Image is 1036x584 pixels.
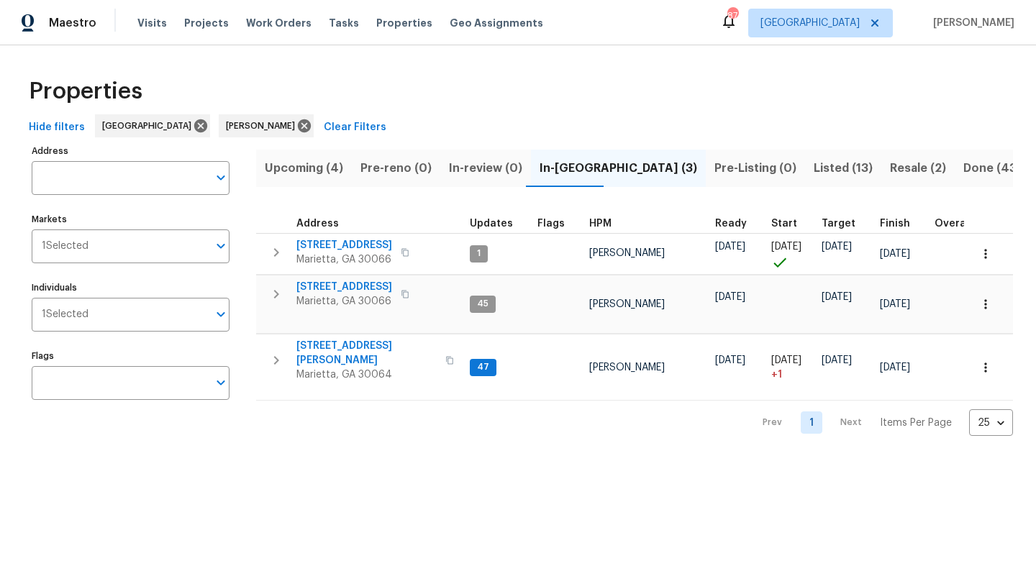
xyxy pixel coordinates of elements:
[29,119,85,137] span: Hide filters
[760,16,860,30] span: [GEOGRAPHIC_DATA]
[890,158,946,178] span: Resale (2)
[822,219,868,229] div: Target renovation project end date
[29,84,142,99] span: Properties
[318,114,392,141] button: Clear Filters
[771,219,810,229] div: Actual renovation start date
[296,368,437,382] span: Marietta, GA 30064
[822,242,852,252] span: [DATE]
[814,158,873,178] span: Listed (13)
[296,294,392,309] span: Marietta, GA 30066
[749,409,1013,436] nav: Pagination Navigation
[296,238,392,252] span: [STREET_ADDRESS]
[927,16,1014,30] span: [PERSON_NAME]
[471,247,486,260] span: 1
[801,411,822,434] a: Goto page 1
[589,362,665,373] span: [PERSON_NAME]
[537,219,565,229] span: Flags
[376,16,432,30] span: Properties
[589,299,665,309] span: [PERSON_NAME]
[880,219,923,229] div: Projected renovation finish date
[822,355,852,365] span: [DATE]
[880,416,952,430] p: Items Per Page
[296,280,392,294] span: [STREET_ADDRESS]
[589,219,612,229] span: HPM
[211,304,231,324] button: Open
[935,219,985,229] div: Days past target finish date
[727,9,737,23] div: 87
[589,248,665,258] span: [PERSON_NAME]
[211,236,231,256] button: Open
[42,309,88,321] span: 1 Selected
[32,215,230,224] label: Markets
[329,18,359,28] span: Tasks
[449,158,522,178] span: In-review (0)
[880,299,910,309] span: [DATE]
[963,158,1021,178] span: Done (43)
[471,361,495,373] span: 47
[771,355,801,365] span: [DATE]
[32,283,230,292] label: Individuals
[470,219,513,229] span: Updates
[715,219,747,229] span: Ready
[880,249,910,259] span: [DATE]
[822,219,855,229] span: Target
[715,242,745,252] span: [DATE]
[211,373,231,393] button: Open
[715,219,760,229] div: Earliest renovation start date (first business day after COE or Checkout)
[765,233,816,274] td: Project started on time
[246,16,312,30] span: Work Orders
[211,168,231,188] button: Open
[450,16,543,30] span: Geo Assignments
[296,339,437,368] span: [STREET_ADDRESS][PERSON_NAME]
[49,16,96,30] span: Maestro
[880,219,910,229] span: Finish
[296,252,392,267] span: Marietta, GA 30066
[137,16,167,30] span: Visits
[969,404,1013,442] div: 25
[265,158,343,178] span: Upcoming (4)
[880,362,910,373] span: [DATE]
[296,219,339,229] span: Address
[226,119,301,133] span: [PERSON_NAME]
[23,114,91,141] button: Hide filters
[219,114,314,137] div: [PERSON_NAME]
[715,355,745,365] span: [DATE]
[822,292,852,302] span: [DATE]
[765,334,816,401] td: Project started 1 days late
[771,219,797,229] span: Start
[102,119,197,133] span: [GEOGRAPHIC_DATA]
[184,16,229,30] span: Projects
[771,242,801,252] span: [DATE]
[360,158,432,178] span: Pre-reno (0)
[95,114,210,137] div: [GEOGRAPHIC_DATA]
[324,119,386,137] span: Clear Filters
[771,368,782,382] span: + 1
[471,298,494,310] span: 45
[32,352,230,360] label: Flags
[935,219,972,229] span: Overall
[32,147,230,155] label: Address
[715,292,745,302] span: [DATE]
[714,158,796,178] span: Pre-Listing (0)
[42,240,88,252] span: 1 Selected
[540,158,697,178] span: In-[GEOGRAPHIC_DATA] (3)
